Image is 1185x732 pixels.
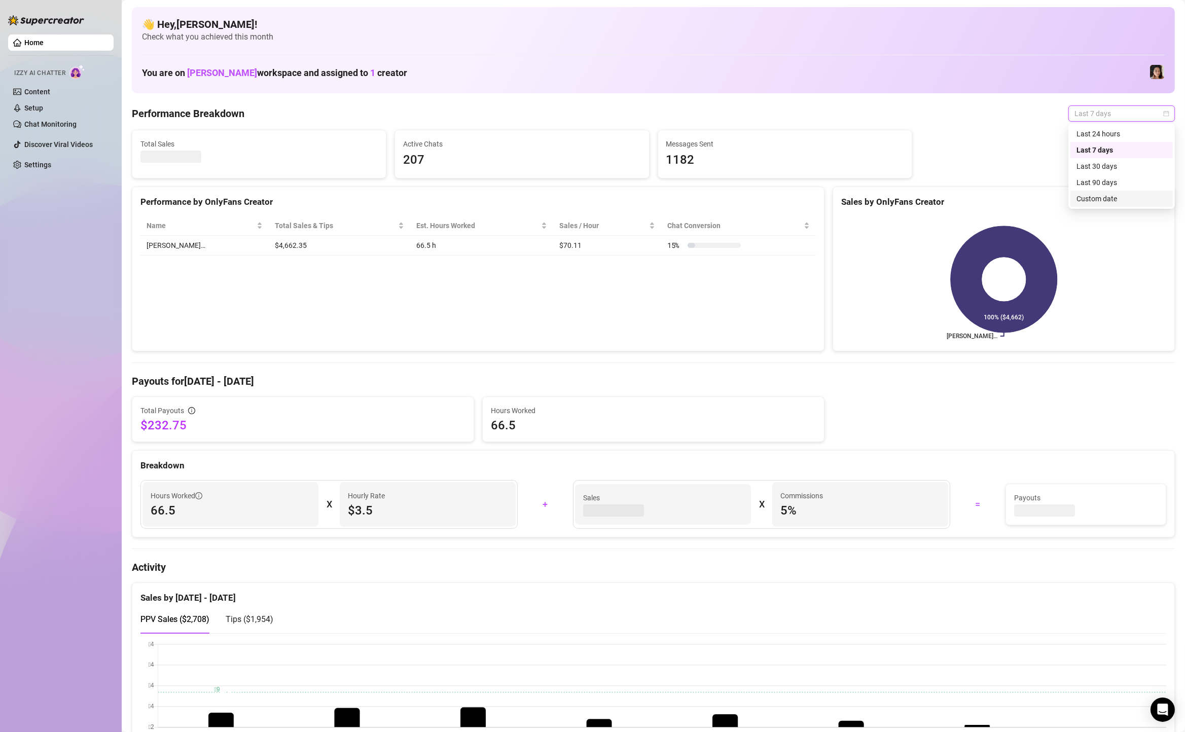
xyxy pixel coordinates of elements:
th: Total Sales & Tips [269,216,411,236]
span: Name [147,220,255,231]
div: Last 30 days [1070,158,1173,174]
span: calendar [1163,111,1169,117]
td: [PERSON_NAME]… [140,236,269,255]
td: $4,662.35 [269,236,411,255]
th: Sales / Hour [553,216,661,236]
div: Open Intercom Messenger [1151,698,1175,722]
h1: You are on workspace and assigned to creator [142,67,407,79]
div: Last 7 days [1076,144,1167,156]
span: Payouts [1014,492,1158,503]
div: + [524,496,567,513]
span: Tips ( $1,954 ) [226,614,273,624]
span: Check what you achieved this month [142,31,1165,43]
a: Settings [24,161,51,169]
div: Last 90 days [1076,177,1167,188]
span: Sales [583,492,743,503]
div: Est. Hours Worked [416,220,539,231]
img: Luna [1150,65,1164,79]
span: 1 [370,67,375,78]
td: $70.11 [553,236,661,255]
div: Performance by OnlyFans Creator [140,195,816,209]
h4: Payouts for [DATE] - [DATE] [132,374,1175,388]
span: Sales / Hour [559,220,647,231]
span: 66.5 [491,417,816,433]
a: Home [24,39,44,47]
span: 66.5 [151,502,310,519]
span: Total Sales [140,138,378,150]
div: = [956,496,999,513]
span: $3.5 [348,502,508,519]
span: info-circle [195,492,202,499]
img: logo-BBDzfeDw.svg [8,15,84,25]
h4: 👋 Hey, [PERSON_NAME] ! [142,17,1165,31]
span: Active Chats [403,138,640,150]
span: Hours Worked [151,490,202,501]
div: Sales by [DATE] - [DATE] [140,583,1166,605]
div: Last 24 hours [1070,126,1173,142]
th: Chat Conversion [661,216,816,236]
div: Sales by OnlyFans Creator [841,195,1166,209]
span: Total Payouts [140,405,184,416]
span: 5 % [780,502,940,519]
div: X [759,496,764,513]
span: Chat Conversion [667,220,802,231]
div: Breakdown [140,459,1166,472]
text: [PERSON_NAME]… [947,333,997,340]
h4: Performance Breakdown [132,106,244,121]
span: Total Sales & Tips [275,220,397,231]
div: Custom date [1076,193,1167,204]
span: 207 [403,151,640,170]
h4: Activity [132,560,1175,574]
div: X [327,496,332,513]
span: 15 % [667,240,684,251]
a: Chat Monitoring [24,120,77,128]
div: Last 24 hours [1076,128,1167,139]
th: Name [140,216,269,236]
a: Discover Viral Videos [24,140,93,149]
div: Custom date [1070,191,1173,207]
td: 66.5 h [410,236,553,255]
a: Content [24,88,50,96]
span: Hours Worked [491,405,816,416]
a: Setup [24,104,43,112]
span: $232.75 [140,417,465,433]
article: Commissions [780,490,823,501]
span: 1182 [666,151,904,170]
span: [PERSON_NAME] [187,67,257,78]
span: Izzy AI Chatter [14,68,65,78]
div: Last 90 days [1070,174,1173,191]
div: Last 30 days [1076,161,1167,172]
span: info-circle [188,407,195,414]
article: Hourly Rate [348,490,385,501]
span: Messages Sent [666,138,904,150]
span: PPV Sales ( $2,708 ) [140,614,209,624]
div: Last 7 days [1070,142,1173,158]
span: Last 7 days [1074,106,1169,121]
img: AI Chatter [69,64,85,79]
